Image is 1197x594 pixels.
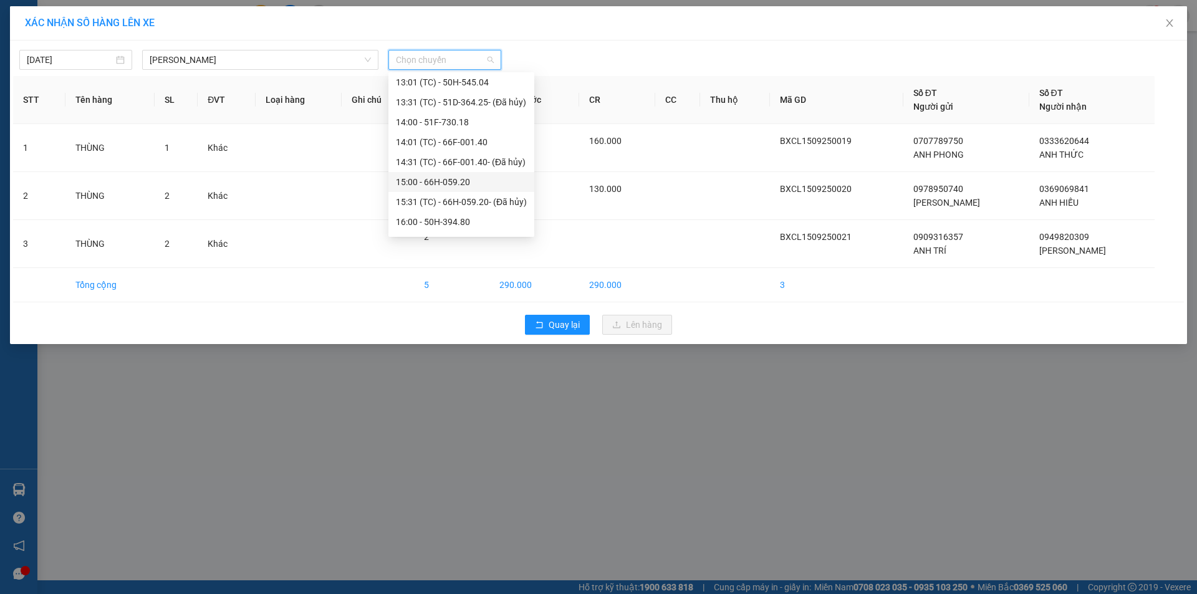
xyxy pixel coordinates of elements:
[396,95,527,109] div: 13:31 (TC) - 51D-364.25 - (Đã hủy)
[913,246,946,256] span: ANH TRÍ
[396,215,527,229] div: 16:00 - 50H-394.80
[256,76,342,124] th: Loại hàng
[165,143,170,153] span: 1
[1165,18,1175,28] span: close
[150,50,371,69] span: Cao Lãnh - Hồ Chí Minh
[1039,136,1089,146] span: 0333620644
[579,76,655,124] th: CR
[770,268,903,302] td: 3
[165,191,170,201] span: 2
[1039,198,1079,208] span: ANH HIẾU
[165,239,170,249] span: 2
[780,232,852,242] span: BXCL1509250021
[780,184,852,194] span: BXCL1509250020
[913,198,980,208] span: [PERSON_NAME]
[655,76,701,124] th: CC
[13,124,65,172] td: 1
[913,150,964,160] span: ANH PHONG
[13,76,65,124] th: STT
[913,184,963,194] span: 0978950740
[770,76,903,124] th: Mã GD
[1039,246,1106,256] span: [PERSON_NAME]
[489,268,579,302] td: 290.000
[396,175,527,189] div: 15:00 - 66H-059.20
[342,76,414,124] th: Ghi chú
[396,195,527,209] div: 15:31 (TC) - 66H-059.20 - (Đã hủy)
[913,88,937,98] span: Số ĐT
[1039,88,1063,98] span: Số ĐT
[414,268,489,302] td: 5
[396,135,527,149] div: 14:01 (TC) - 66F-001.40
[65,220,154,268] td: THÙNG
[424,232,429,242] span: 2
[589,184,622,194] span: 130.000
[13,220,65,268] td: 3
[65,76,154,124] th: Tên hàng
[198,76,256,124] th: ĐVT
[396,50,494,69] span: Chọn chuyến
[589,136,622,146] span: 160.000
[27,53,113,67] input: 15/09/2025
[535,320,544,330] span: rollback
[396,155,527,169] div: 14:31 (TC) - 66F-001.40 - (Đã hủy)
[25,17,155,29] span: XÁC NHẬN SỐ HÀNG LÊN XE
[700,76,770,124] th: Thu hộ
[602,315,672,335] button: uploadLên hàng
[1039,102,1087,112] span: Người nhận
[198,124,256,172] td: Khác
[913,232,963,242] span: 0909316357
[65,124,154,172] td: THÙNG
[913,136,963,146] span: 0707789750
[198,172,256,220] td: Khác
[198,220,256,268] td: Khác
[1152,6,1187,41] button: Close
[396,115,527,129] div: 14:00 - 51F-730.18
[579,268,655,302] td: 290.000
[65,172,154,220] td: THÙNG
[1039,184,1089,194] span: 0369069841
[65,268,154,302] td: Tổng cộng
[1039,232,1089,242] span: 0949820309
[780,136,852,146] span: BXCL1509250019
[364,56,372,64] span: down
[13,172,65,220] td: 2
[1039,150,1084,160] span: ANH THỨC
[549,318,580,332] span: Quay lại
[396,75,527,89] div: 13:01 (TC) - 50H-545.04
[525,315,590,335] button: rollbackQuay lại
[913,102,953,112] span: Người gửi
[155,76,198,124] th: SL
